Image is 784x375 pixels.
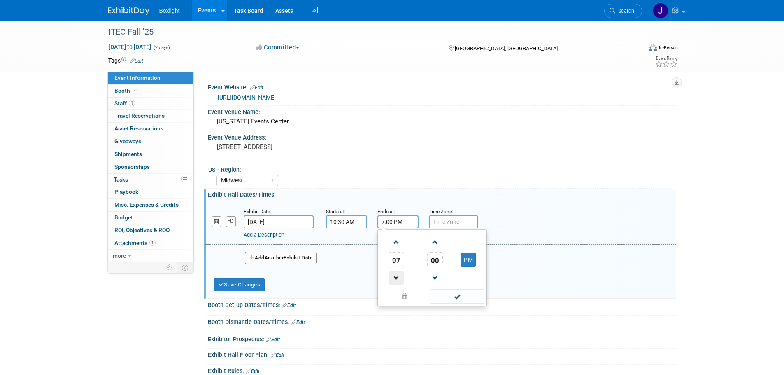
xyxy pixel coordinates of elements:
a: Shipments [108,148,193,161]
div: Booth Dismantle Dates/Times: [208,316,676,326]
span: Pick Hour [389,252,404,267]
span: (2 days) [153,45,170,50]
small: Time Zone: [429,209,453,214]
a: Edit [266,337,280,342]
div: Event Venue Address: [208,131,676,142]
input: Time Zone [429,215,478,228]
a: Increment Hour [389,231,404,252]
input: Start Time [326,215,367,228]
a: Done [429,291,486,303]
a: Decrement Minute [427,267,443,288]
span: Another [265,255,284,261]
a: Playbook [108,186,193,198]
button: Committed [254,43,302,52]
div: US - Region: [208,163,672,174]
small: Ends at: [377,209,395,214]
span: [DATE] [DATE] [108,43,151,51]
span: Sponsorships [114,163,150,170]
span: Staff [114,100,135,107]
a: Edit [291,319,305,325]
div: ITEC Fall '25 [106,25,630,40]
a: [URL][DOMAIN_NAME] [218,94,276,101]
span: 1 [129,100,135,106]
span: Booth [114,87,140,94]
a: Staff1 [108,98,193,110]
img: Jean Knight [653,3,668,19]
span: 1 [149,240,156,246]
a: Sponsorships [108,161,193,173]
img: Format-Inperson.png [649,44,657,51]
div: Event Venue Name: [208,106,676,116]
img: ExhibitDay [108,7,149,15]
small: Starts at: [326,209,345,214]
div: Event Website: [208,81,676,92]
span: Budget [114,214,133,221]
td: Tags [108,56,143,65]
a: Edit [246,368,260,374]
span: Attachments [114,240,156,246]
span: Playbook [114,189,138,195]
a: Add a Description [244,232,284,238]
div: [US_STATE] Events Center [214,115,670,128]
button: PM [461,253,476,267]
a: Giveaways [108,135,193,148]
span: Event Information [114,75,161,81]
a: ROI, Objectives & ROO [108,224,193,237]
a: Decrement Hour [389,267,404,288]
span: Misc. Expenses & Credits [114,201,179,208]
span: Travel Reservations [114,112,165,119]
input: Date [244,215,314,228]
a: Misc. Expenses & Credits [108,199,193,211]
td: Toggle Event Tabs [177,262,193,273]
span: ROI, Objectives & ROO [114,227,170,233]
i: Booth reservation complete [134,88,138,93]
div: Exhibit Hall Dates/Times: [208,189,676,199]
a: Edit [271,352,284,358]
a: Event Information [108,72,193,84]
a: Attachments1 [108,237,193,249]
td: : [414,252,418,267]
a: Edit [250,85,263,91]
a: Booth [108,85,193,97]
span: Giveaways [114,138,141,144]
a: Tasks [108,174,193,186]
small: Exhibit Date: [244,209,271,214]
td: Personalize Event Tab Strip [163,262,177,273]
a: Increment Minute [427,231,443,252]
a: Asset Reservations [108,123,193,135]
div: Event Rating [655,56,677,61]
span: Search [615,8,634,14]
a: Edit [130,58,143,64]
a: Travel Reservations [108,110,193,122]
div: Event Format [593,43,678,55]
div: Exhibit Hall Floor Plan: [208,349,676,359]
div: Exhibitor Prospectus: [208,333,676,344]
div: Booth Set-up Dates/Times: [208,299,676,310]
span: [GEOGRAPHIC_DATA], [GEOGRAPHIC_DATA] [455,45,558,51]
button: Save Changes [214,278,265,291]
span: Pick Minute [427,252,443,267]
span: more [113,252,126,259]
button: AddAnotherExhibit Date [245,252,317,264]
a: Edit [282,303,296,308]
span: Boxlight [159,7,180,14]
a: Clear selection [379,291,430,303]
span: Shipments [114,151,142,157]
a: Budget [108,212,193,224]
pre: [STREET_ADDRESS] [217,143,394,151]
span: Tasks [114,176,128,183]
a: more [108,250,193,262]
span: Asset Reservations [114,125,163,132]
a: Search [604,4,642,18]
input: End Time [377,215,419,228]
span: to [126,44,134,50]
div: In-Person [658,44,678,51]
